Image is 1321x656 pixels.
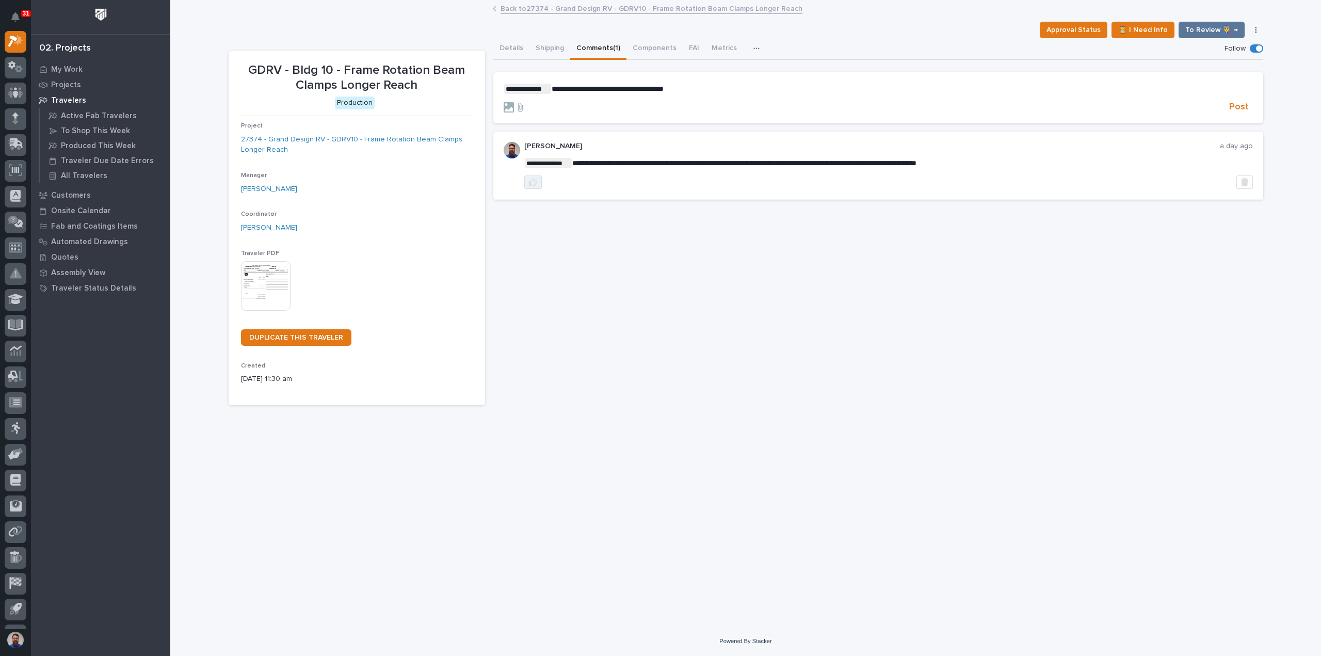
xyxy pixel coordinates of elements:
span: Created [241,363,265,369]
img: Workspace Logo [91,5,110,24]
a: DUPLICATE THIS TRAVELER [241,329,351,346]
div: 02. Projects [39,43,91,54]
button: To Review 👨‍🏭 → [1179,22,1245,38]
button: Approval Status [1040,22,1107,38]
img: 6hTokn1ETDGPf9BPokIQ [504,142,520,158]
a: Fab and Coatings Items [31,218,170,234]
button: Metrics [705,38,743,60]
span: Traveler PDF [241,250,279,257]
a: [PERSON_NAME] [241,222,297,233]
a: Traveler Status Details [31,280,170,296]
p: Onsite Calendar [51,206,111,216]
p: Automated Drawings [51,237,128,247]
button: Shipping [529,38,570,60]
a: Projects [31,77,170,92]
p: All Travelers [61,171,107,181]
a: To Shop This Week [40,123,170,138]
button: ⏳ I Need Info [1111,22,1174,38]
p: Travelers [51,96,86,105]
a: Onsite Calendar [31,203,170,218]
a: Automated Drawings [31,234,170,249]
a: [PERSON_NAME] [241,184,297,195]
span: To Review 👨‍🏭 → [1185,24,1238,36]
a: Produced This Week [40,138,170,153]
p: Traveler Status Details [51,284,136,293]
p: Assembly View [51,268,105,278]
a: All Travelers [40,168,170,183]
p: GDRV - Bldg 10 - Frame Rotation Beam Clamps Longer Reach [241,63,473,93]
p: Quotes [51,253,78,262]
a: Travelers [31,92,170,108]
div: Production [335,97,375,109]
p: Projects [51,81,81,90]
div: Notifications31 [13,12,26,29]
p: Fab and Coatings Items [51,222,138,231]
p: a day ago [1220,142,1253,151]
a: Powered By Stacker [719,638,771,644]
a: Quotes [31,249,170,265]
button: Notifications [5,6,26,28]
a: My Work [31,61,170,77]
button: Delete post [1236,175,1253,189]
span: Post [1229,101,1249,113]
button: Comments (1) [570,38,626,60]
button: Components [626,38,683,60]
p: Customers [51,191,91,200]
a: Active Fab Travelers [40,108,170,123]
p: Produced This Week [61,141,136,151]
button: Details [493,38,529,60]
span: Coordinator [241,211,277,217]
span: Project [241,123,263,129]
a: Customers [31,187,170,203]
a: Assembly View [31,265,170,280]
p: My Work [51,65,83,74]
a: 27374 - Grand Design RV - GDRV10 - Frame Rotation Beam Clamps Longer Reach [241,134,473,156]
p: [PERSON_NAME] [524,142,1220,151]
span: DUPLICATE THIS TRAVELER [249,334,343,341]
span: Manager [241,172,267,179]
span: Approval Status [1046,24,1101,36]
p: To Shop This Week [61,126,130,136]
p: Traveler Due Date Errors [61,156,154,166]
button: like this post [524,175,542,189]
p: [DATE] 11:30 am [241,374,473,385]
button: FAI [683,38,705,60]
button: users-avatar [5,629,26,651]
p: 31 [23,10,29,17]
button: Post [1225,101,1253,113]
a: Back to27374 - Grand Design RV - GDRV10 - Frame Rotation Beam Clamps Longer Reach [501,2,802,14]
p: Follow [1225,44,1246,53]
a: Traveler Due Date Errors [40,153,170,168]
p: Active Fab Travelers [61,111,137,121]
span: ⏳ I Need Info [1118,24,1168,36]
